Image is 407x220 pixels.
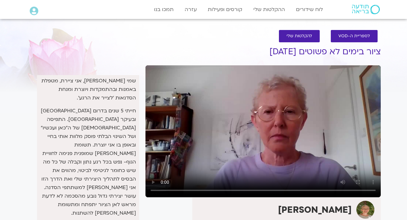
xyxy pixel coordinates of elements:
a: לוח שידורים [293,3,326,15]
a: לספריית ה-VOD [331,30,378,42]
a: תמכו בנו [151,3,177,15]
a: ההקלטות שלי [250,3,288,15]
span: להקלטות שלי [287,34,312,39]
a: קורסים ופעילות [205,3,245,15]
a: עזרה [182,3,200,15]
img: תודעה בריאה [352,5,380,14]
p: חייתי 5 שנים בדרום [GEOGRAPHIC_DATA] ובעיקר [GEOGRAPHIC_DATA]. התפיסה [DEMOGRAPHIC_DATA] של ה"כאן... [40,107,136,217]
h1: ציור בימים לא פשוטים [DATE] [145,47,381,56]
strong: [PERSON_NAME] [278,204,352,216]
img: דורית טייכמן [356,201,374,219]
a: להקלטות שלי [279,30,320,42]
span: לספריית ה-VOD [338,34,370,39]
p: שמי [PERSON_NAME], אני ציירת, מטפלת באמנות ובהתמקדות ויוצרת ומנחת הסדנאות 'לצייר את הרגע'. [40,77,136,102]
